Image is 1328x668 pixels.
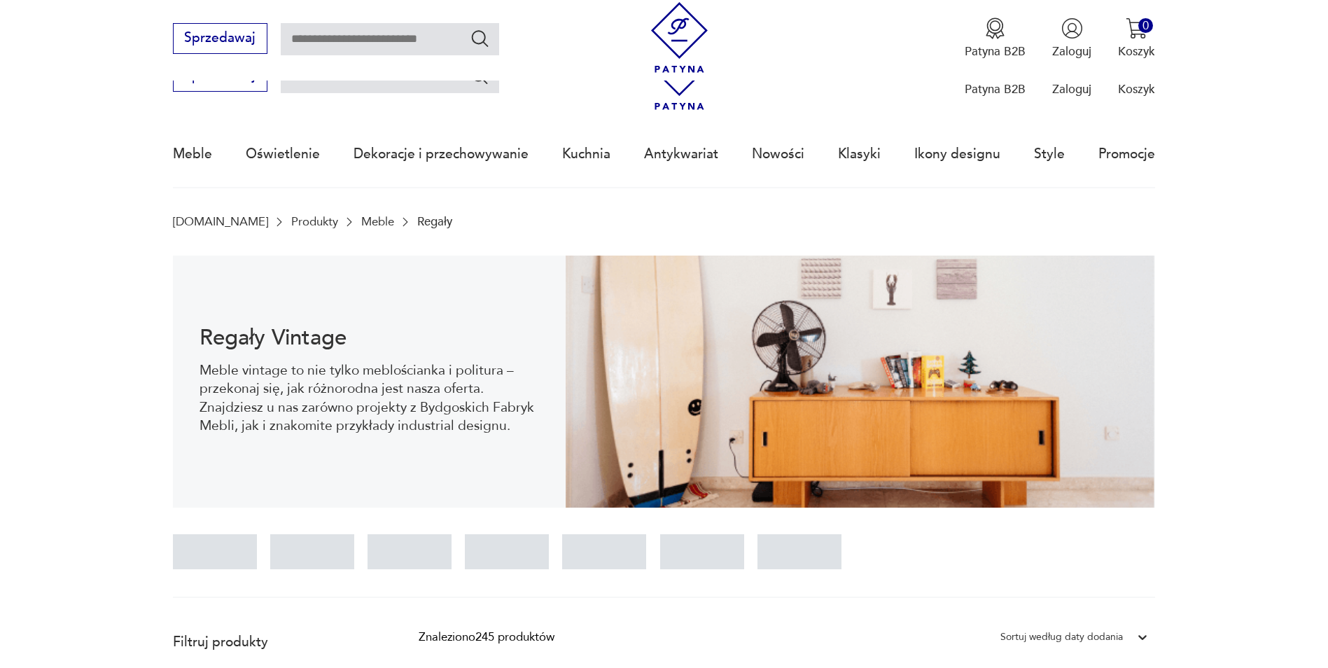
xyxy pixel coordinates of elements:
button: 0Koszyk [1118,18,1155,60]
p: Zaloguj [1052,43,1091,60]
a: Nowości [752,122,804,186]
a: Produkty [291,215,338,228]
img: Patyna - sklep z meblami i dekoracjami vintage [644,2,715,73]
button: Szukaj [470,28,490,48]
img: Ikona koszyka [1126,18,1147,39]
button: Patyna B2B [965,18,1026,60]
a: Meble [173,122,212,186]
p: Koszyk [1118,43,1155,60]
a: [DOMAIN_NAME] [173,215,268,228]
div: Znaleziono 245 produktów [419,628,554,646]
a: Sprzedawaj [173,71,267,83]
a: Ikony designu [914,122,1000,186]
p: Regały [417,215,452,228]
button: Sprzedawaj [173,23,267,54]
a: Promocje [1098,122,1155,186]
a: Style [1034,122,1065,186]
a: Klasyki [838,122,881,186]
a: Sprzedawaj [173,34,267,45]
p: Patyna B2B [965,81,1026,97]
a: Ikona medaluPatyna B2B [965,18,1026,60]
a: Dekoracje i przechowywanie [354,122,529,186]
div: 0 [1138,18,1153,33]
a: Meble [361,215,394,228]
button: Zaloguj [1052,18,1091,60]
a: Kuchnia [562,122,610,186]
div: Sortuj według daty dodania [1000,628,1123,646]
p: Patyna B2B [965,43,1026,60]
p: Filtruj produkty [173,633,379,651]
button: Szukaj [470,66,490,86]
img: dff48e7735fce9207bfd6a1aaa639af4.png [566,256,1155,508]
img: Ikona medalu [984,18,1006,39]
p: Zaloguj [1052,81,1091,97]
p: Koszyk [1118,81,1155,97]
a: Oświetlenie [246,122,320,186]
img: Ikonka użytkownika [1061,18,1083,39]
a: Antykwariat [644,122,718,186]
h1: Regały Vintage [200,328,539,348]
p: Meble vintage to nie tylko meblościanka i politura – przekonaj się, jak różnorodna jest nasza ofe... [200,361,539,436]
